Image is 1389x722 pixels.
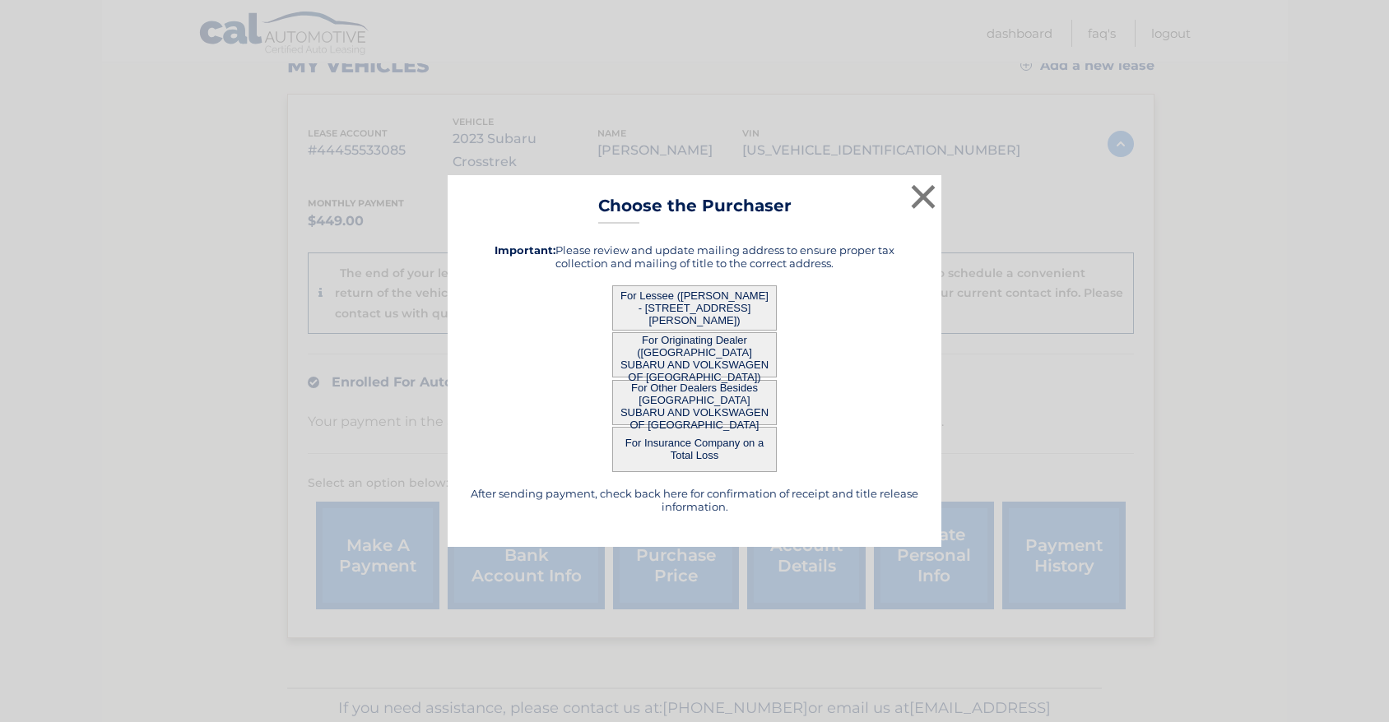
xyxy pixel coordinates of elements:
button: For Originating Dealer ([GEOGRAPHIC_DATA] SUBARU AND VOLKSWAGEN OF [GEOGRAPHIC_DATA]) [612,332,777,377]
h5: After sending payment, check back here for confirmation of receipt and title release information. [468,487,921,513]
h5: Please review and update mailing address to ensure proper tax collection and mailing of title to ... [468,243,921,270]
h3: Choose the Purchaser [598,196,792,224]
button: For Insurance Company on a Total Loss [612,427,777,472]
button: For Lessee ([PERSON_NAME] - [STREET_ADDRESS][PERSON_NAME]) [612,285,777,331]
strong: Important: [495,243,555,257]
button: × [907,180,940,213]
button: For Other Dealers Besides [GEOGRAPHIC_DATA] SUBARU AND VOLKSWAGEN OF [GEOGRAPHIC_DATA] [612,380,777,425]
